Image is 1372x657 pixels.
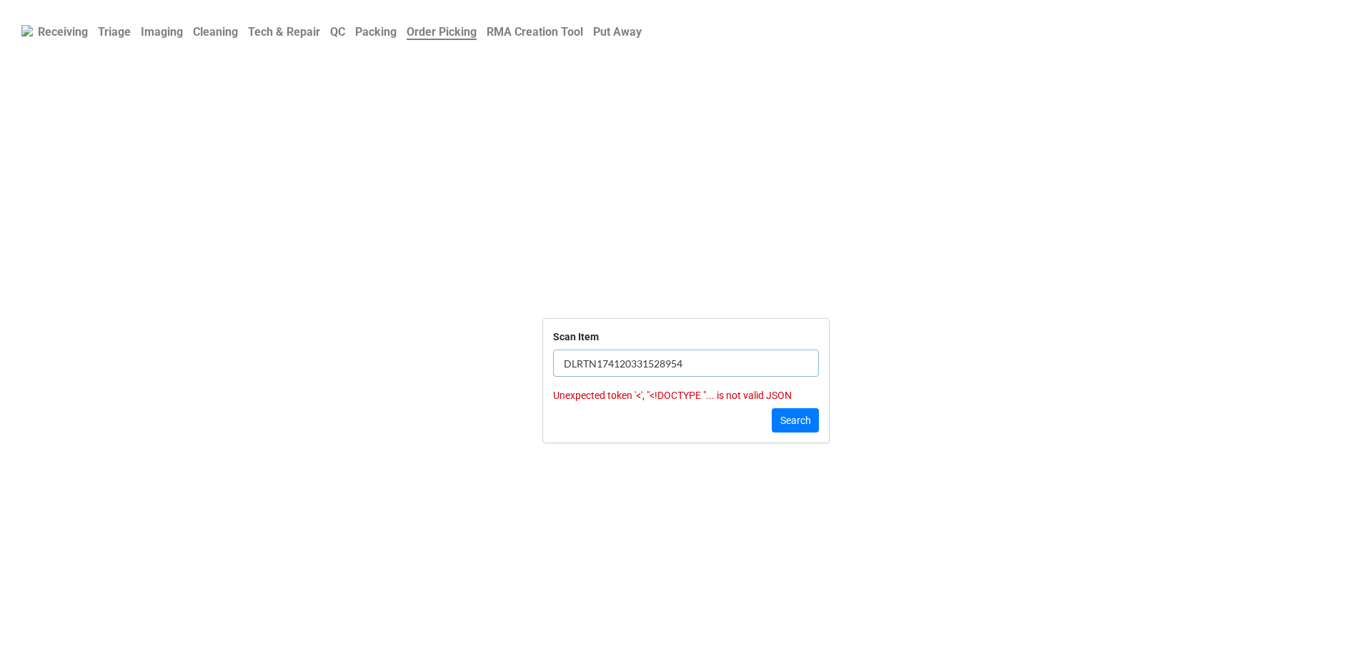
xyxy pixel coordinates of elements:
a: QC [325,18,350,46]
p: Unexpected token '<', "<!DOCTYPE "... is not valid JSON [553,388,819,402]
b: RMA Creation Tool [487,25,583,39]
a: Packing [350,18,402,46]
a: Imaging [136,18,188,46]
a: Triage [93,18,136,46]
b: Triage [98,25,131,39]
b: Cleaning [193,25,238,39]
b: QC [330,25,345,39]
b: Order Picking [407,25,477,40]
a: Cleaning [188,18,243,46]
b: Packing [355,25,397,39]
b: Receiving [38,25,88,39]
b: Imaging [141,25,183,39]
div: Scan Item [553,329,599,345]
b: Tech & Repair [248,25,320,39]
b: Put Away [593,25,642,39]
a: Order Picking [402,18,482,46]
a: Put Away [588,18,647,46]
img: RexiLogo.png [21,25,33,36]
button: Search [772,408,819,433]
a: Receiving [33,18,93,46]
a: Tech & Repair [243,18,325,46]
a: RMA Creation Tool [482,18,588,46]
